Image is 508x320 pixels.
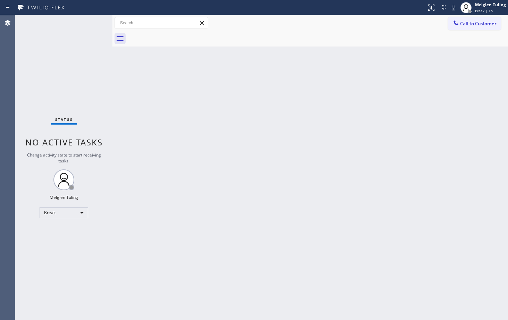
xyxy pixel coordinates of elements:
div: Break [40,207,88,218]
div: Melgien Tuling [475,2,506,8]
span: No active tasks [25,136,103,148]
button: Call to Customer [448,17,501,30]
button: Mute [449,3,458,12]
span: Call to Customer [460,20,497,27]
span: Break | 1h [475,8,493,13]
span: Status [55,117,73,122]
input: Search [115,17,208,28]
span: Change activity state to start receiving tasks. [27,152,101,164]
div: Melgien Tuling [50,194,78,200]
